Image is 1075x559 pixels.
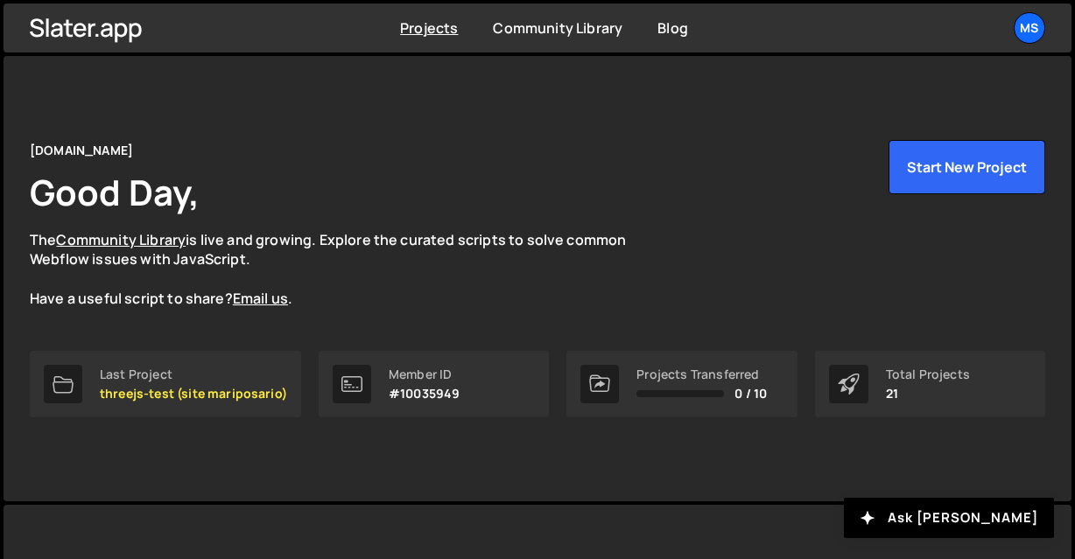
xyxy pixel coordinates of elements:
[30,230,660,309] p: The is live and growing. Explore the curated scripts to solve common Webflow issues with JavaScri...
[389,367,460,381] div: Member ID
[1014,12,1045,44] a: ms
[493,18,622,38] a: Community Library
[636,367,767,381] div: Projects Transferred
[400,18,458,38] a: Projects
[30,140,133,161] div: [DOMAIN_NAME]
[100,387,287,401] p: threejs-test (site mariposario)
[56,230,186,249] a: Community Library
[886,387,970,401] p: 21
[844,498,1054,538] button: Ask [PERSON_NAME]
[389,387,460,401] p: #10035949
[233,289,288,308] a: Email us
[30,168,200,216] h1: Good Day,
[100,367,287,381] div: Last Project
[657,18,688,38] a: Blog
[889,140,1045,194] button: Start New Project
[886,367,970,381] div: Total Projects
[734,387,767,401] span: 0 / 10
[30,351,301,417] a: Last Project threejs-test (site mariposario)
